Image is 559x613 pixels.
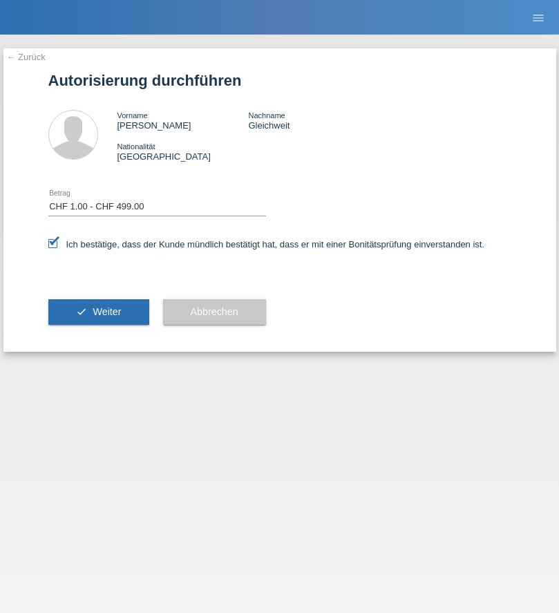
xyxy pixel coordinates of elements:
a: menu [524,13,552,21]
span: Nationalität [117,142,155,151]
span: Vorname [117,111,148,120]
h1: Autorisierung durchführen [48,72,511,89]
span: Weiter [93,306,121,317]
div: Gleichweit [248,110,379,131]
button: Abbrechen [163,299,266,326]
a: ← Zurück [7,52,46,62]
span: Abbrechen [191,306,238,317]
div: [PERSON_NAME] [117,110,249,131]
i: menu [531,11,545,25]
span: Nachname [248,111,285,120]
div: [GEOGRAPHIC_DATA] [117,141,249,162]
i: check [76,306,87,317]
button: check Weiter [48,299,149,326]
label: Ich bestätige, dass der Kunde mündlich bestätigt hat, dass er mit einer Bonitätsprüfung einversta... [48,239,485,249]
